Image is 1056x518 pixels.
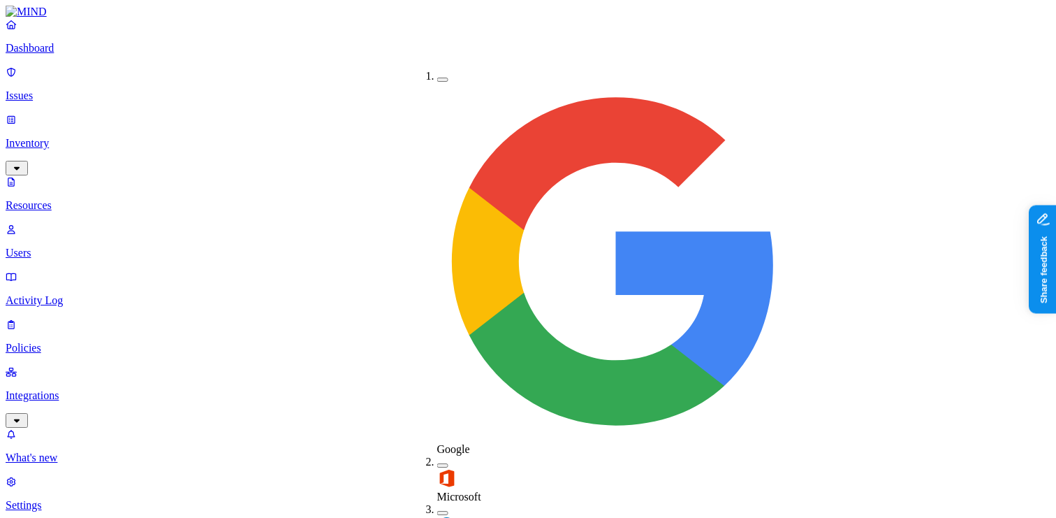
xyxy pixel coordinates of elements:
span: Microsoft [437,491,481,503]
a: MIND [6,6,1050,18]
p: Inventory [6,137,1050,150]
a: What's new [6,428,1050,464]
a: Integrations [6,366,1050,426]
img: google-workspace [437,82,795,440]
img: office-365 [437,468,457,488]
p: Users [6,247,1050,259]
a: Resources [6,175,1050,212]
p: Activity Log [6,294,1050,307]
a: Users [6,223,1050,259]
p: Policies [6,342,1050,354]
a: Settings [6,475,1050,512]
p: Settings [6,499,1050,512]
img: MIND [6,6,47,18]
p: Integrations [6,389,1050,402]
a: Issues [6,66,1050,102]
a: Inventory [6,113,1050,173]
a: Activity Log [6,271,1050,307]
a: Policies [6,318,1050,354]
p: Resources [6,199,1050,212]
p: Issues [6,89,1050,102]
p: Dashboard [6,42,1050,55]
span: Google [437,443,470,455]
a: Dashboard [6,18,1050,55]
p: What's new [6,452,1050,464]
